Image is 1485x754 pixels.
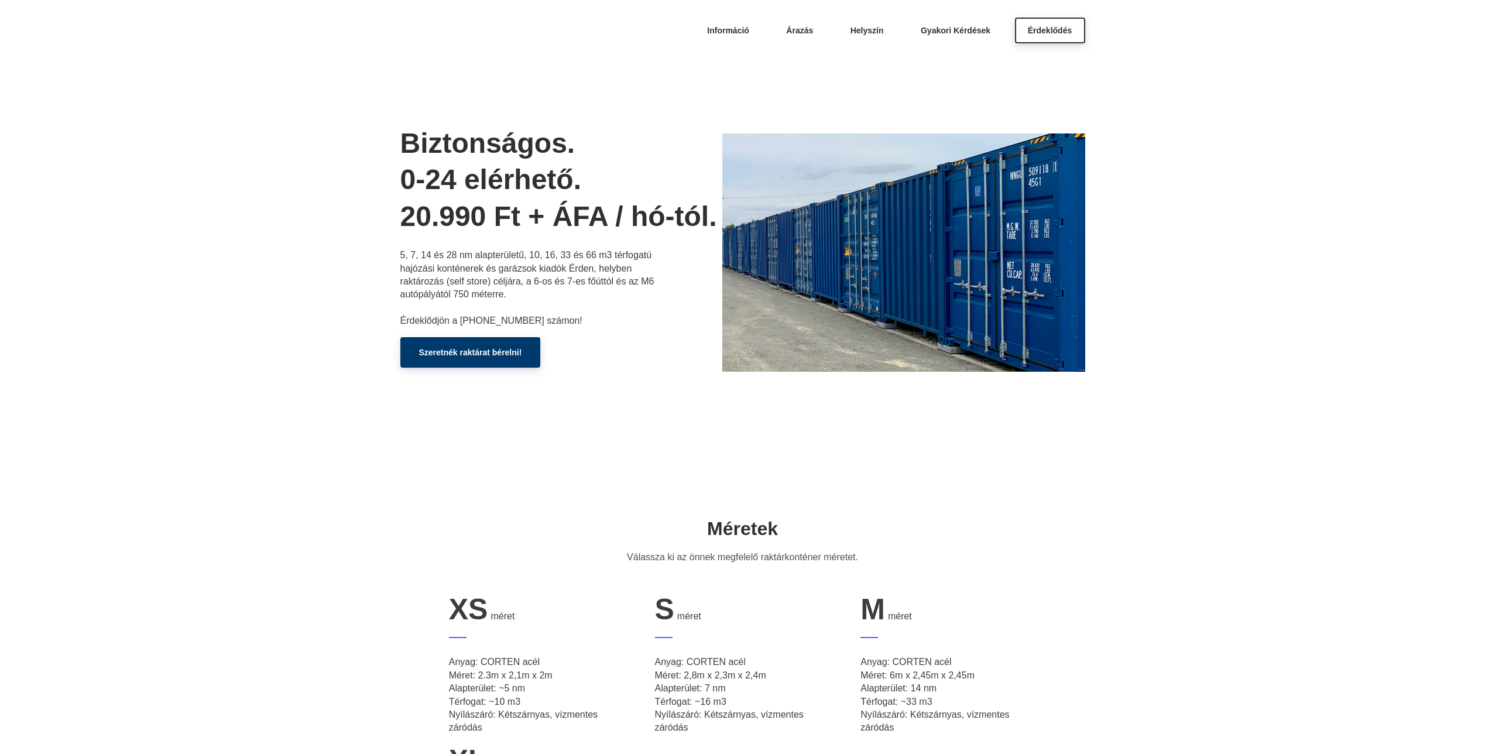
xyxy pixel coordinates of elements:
div: S [655,593,831,627]
p: 5, 7, 14 és 28 nm alapterületű, 10, 16, 33 és 66 m3 térfogatú hajózási konténerek és garázsok kia... [400,249,658,327]
a: Szeretnék raktárat bérelni! [400,337,541,368]
p: Anyag: CORTEN acél Méret: 6m x 2,45m x 2,45m Alapterület: 14 nm Térfogat: ~33 m3 Nyílászáró: Kéts... [860,656,1036,734]
a: Gyakori Kérdések [908,18,1003,43]
span: Információ [707,26,749,35]
div: XS [449,593,625,627]
span: Érdeklődés [1028,26,1072,35]
span: Szeretnék raktárat bérelni! [419,348,522,357]
a: Információ [694,18,762,43]
span: méret [888,611,912,621]
span: méret [677,611,701,621]
img: bozsisor.webp [722,133,1085,372]
span: Helyszín [850,26,884,35]
a: Érdeklődés [1015,18,1085,43]
h1: Biztonságos. 0-24 elérhető. 20.990 Ft + ÁFA / hó-tól. [400,125,722,235]
p: Anyag: CORTEN acél Méret: 2.3m x 2,1m x 2m Alapterület: ~5 nm Térfogat: ~10 m3 Nyílászáró: Kétszá... [449,656,625,734]
h2: Méretek [591,517,895,541]
span: Árazás [786,26,813,35]
span: méret [491,611,515,621]
p: Válassza ki az önnek megfelelő raktárkonténer méretet. [621,551,865,564]
p: Anyag: CORTEN acél Méret: 2,8m x 2,3m x 2,4m Alapterület: 7 nm Térfogat: ~16 m3 Nyílászáró: Kétsz... [655,656,831,734]
a: Árazás [773,18,826,43]
a: Helyszín [838,18,897,43]
span: Gyakori Kérdések [921,26,990,35]
div: M [860,593,1036,627]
